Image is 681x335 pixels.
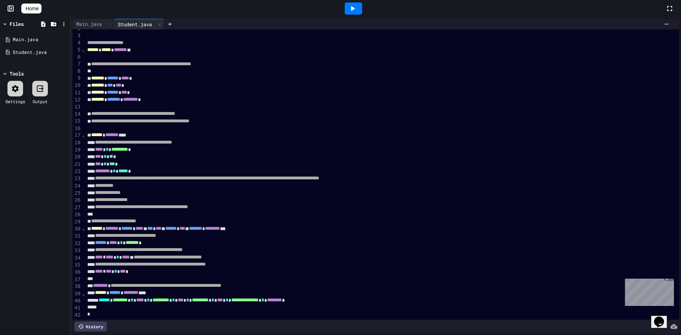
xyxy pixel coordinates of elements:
[82,226,85,231] span: Fold line
[73,132,82,139] div: 17
[73,276,82,283] div: 37
[73,96,82,104] div: 12
[73,247,82,254] div: 33
[73,89,82,96] div: 11
[73,125,82,132] div: 16
[73,46,82,54] div: 5
[73,39,82,46] div: 4
[82,291,85,296] span: Fold line
[73,118,82,125] div: 15
[73,204,82,211] div: 27
[73,104,82,111] div: 13
[73,161,82,168] div: 21
[73,19,114,29] div: Main.java
[73,283,82,290] div: 38
[73,32,82,39] div: 3
[114,21,155,28] div: Student.java
[73,20,105,28] div: Main.java
[73,146,82,153] div: 19
[13,36,68,43] div: Main.java
[622,276,674,306] iframe: chat widget
[73,68,82,75] div: 8
[73,54,82,61] div: 6
[73,139,82,146] div: 18
[73,153,82,161] div: 20
[73,211,82,218] div: 28
[10,20,24,28] div: Files
[33,98,48,105] div: Output
[73,262,82,269] div: 35
[73,297,82,305] div: 40
[73,233,82,240] div: 31
[73,183,82,190] div: 24
[114,19,164,29] div: Student.java
[73,255,82,262] div: 34
[73,305,82,312] div: 41
[21,4,41,13] a: Home
[82,47,85,52] span: Fold line
[73,175,82,182] div: 23
[82,132,85,138] span: Fold line
[73,168,82,175] div: 22
[73,290,82,297] div: 39
[73,82,82,89] div: 10
[651,307,674,328] iframe: chat widget
[74,322,107,331] div: History
[5,98,25,105] div: Settings
[73,61,82,68] div: 7
[73,225,82,233] div: 30
[73,75,82,82] div: 9
[73,197,82,204] div: 26
[73,111,82,118] div: 14
[73,240,82,247] div: 32
[73,190,82,197] div: 25
[73,218,82,225] div: 29
[10,70,24,77] div: Tools
[26,5,39,12] span: Home
[73,312,82,319] div: 42
[3,3,49,45] div: Chat with us now!Close
[73,269,82,276] div: 36
[13,49,68,56] div: Student.java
